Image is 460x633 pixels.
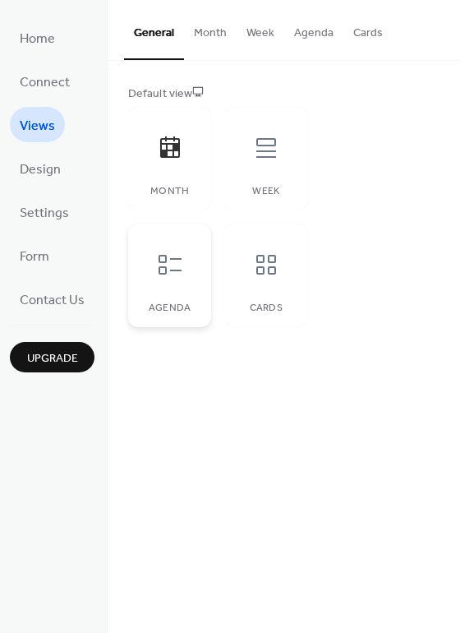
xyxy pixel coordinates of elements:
a: Views [10,107,65,142]
a: Contact Us [10,281,94,316]
span: Form [20,244,49,270]
div: Month [145,186,195,197]
span: Views [20,113,55,139]
a: Form [10,238,59,273]
div: Cards [241,303,291,314]
span: Home [20,26,55,52]
span: Design [20,157,61,183]
a: Settings [10,194,79,229]
a: Design [10,150,71,186]
span: Upgrade [27,350,78,367]
button: Upgrade [10,342,94,372]
div: Week [241,186,291,197]
a: Connect [10,63,80,99]
a: Home [10,20,65,55]
div: Default view [128,85,436,103]
span: Settings [20,201,69,226]
span: Contact Us [20,288,85,313]
span: Connect [20,70,70,95]
div: Agenda [145,303,195,314]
